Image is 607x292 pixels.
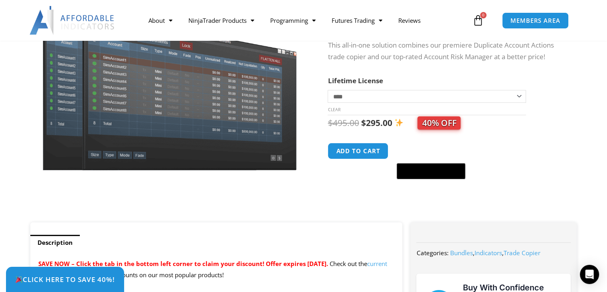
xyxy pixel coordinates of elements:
bdi: 295.00 [361,117,392,128]
span: MEMBERS AREA [510,18,560,24]
span: SAVE NOW – Click the tab in the bottom left corner to claim your discount! Offer expires [DATE]. [38,260,328,268]
label: Lifetime License [328,76,383,85]
span: Categories: [416,249,448,257]
span: Click Here to save 40%! [15,276,115,283]
button: Add to cart [328,143,388,159]
span: $ [328,117,332,128]
div: Open Intercom Messenger [580,265,599,284]
iframe: Secure express checkout frame [395,142,467,161]
span: $ [361,117,366,128]
span: 0 [480,12,486,18]
a: Indicators [474,249,502,257]
a: Reviews [390,11,429,30]
button: Buy with GPay [397,163,465,179]
a: About [140,11,180,30]
img: ✨ [395,118,403,127]
a: 0 [461,9,496,32]
a: 🎉Click Here to save 40%! [6,267,124,292]
a: Trade Copier [503,249,540,257]
span: 40% OFF [417,116,461,130]
p: Check out the page for other discounts on our most popular products! [38,258,395,281]
iframe: PayPal Message 1 [328,184,561,191]
bdi: 495.00 [328,117,359,128]
a: MEMBERS AREA [502,12,569,29]
a: NinjaTrader Products [180,11,262,30]
p: Introducing the Ultimate Account Management Bundle for NinjaTrader! This all-in-one solution comb... [328,28,561,63]
img: 🎉 [16,276,22,283]
img: LogoAI | Affordable Indicators – NinjaTrader [30,6,115,35]
span: , , [450,249,540,257]
nav: Menu [140,11,471,30]
a: Futures Trading [324,11,390,30]
a: Description [30,235,80,250]
a: Bundles [450,249,473,257]
a: Programming [262,11,324,30]
a: Clear options [328,107,340,112]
